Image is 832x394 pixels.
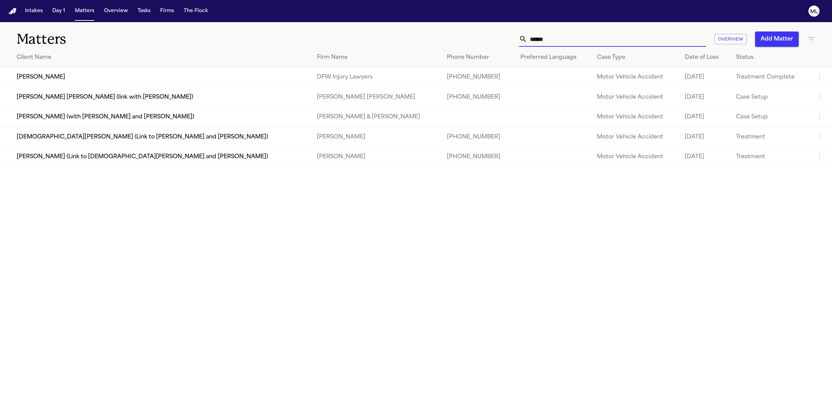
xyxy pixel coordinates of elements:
[311,147,441,167] td: [PERSON_NAME]
[72,5,97,17] button: Matters
[730,87,810,107] td: Case Setup
[50,5,68,17] button: Day 1
[679,68,730,87] td: [DATE]
[441,127,515,147] td: [PHONE_NUMBER]
[730,147,810,167] td: Treatment
[8,8,17,15] a: Home
[520,53,586,62] div: Preferred Language
[679,87,730,107] td: [DATE]
[441,147,515,167] td: [PHONE_NUMBER]
[181,5,211,17] button: The Flock
[591,147,679,167] td: Motor Vehicle Accident
[730,68,810,87] td: Treatment Complete
[17,53,306,62] div: Client Name
[311,127,441,147] td: [PERSON_NAME]
[755,32,799,47] button: Add Matter
[591,68,679,87] td: Motor Vehicle Accident
[736,53,804,62] div: Status
[441,68,515,87] td: [PHONE_NUMBER]
[17,30,256,48] h1: Matters
[317,53,436,62] div: Firm Name
[730,127,810,147] td: Treatment
[714,34,747,45] button: Overview
[591,87,679,107] td: Motor Vehicle Accident
[311,107,441,127] td: [PERSON_NAME] & [PERSON_NAME]
[441,87,515,107] td: [PHONE_NUMBER]
[679,107,730,127] td: [DATE]
[135,5,153,17] button: Tasks
[311,68,441,87] td: DFW Injury Lawyers
[597,53,674,62] div: Case Type
[679,147,730,167] td: [DATE]
[730,107,810,127] td: Case Setup
[101,5,131,17] button: Overview
[591,127,679,147] td: Motor Vehicle Accident
[8,8,17,15] img: Finch Logo
[679,127,730,147] td: [DATE]
[685,53,725,62] div: Date of Loss
[22,5,45,17] button: Intakes
[591,107,679,127] td: Motor Vehicle Accident
[157,5,177,17] button: Firms
[311,87,441,107] td: [PERSON_NAME] [PERSON_NAME]
[447,53,509,62] div: Phone Number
